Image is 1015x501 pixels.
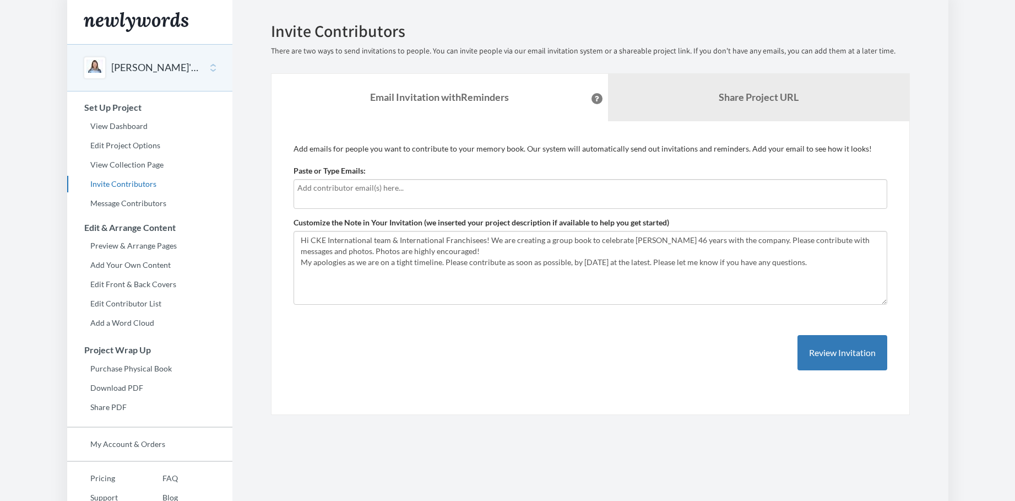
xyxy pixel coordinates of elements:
[797,335,887,371] button: Review Invitation
[67,470,139,487] a: Pricing
[297,182,883,194] input: Add contributor email(s) here...
[719,91,799,103] b: Share Project URL
[139,470,178,487] a: FAQ
[294,217,669,228] label: Customize the Note in Your Invitation (we inserted your project description if available to help ...
[67,176,232,192] a: Invite Contributors
[370,91,509,103] strong: Email Invitation with Reminders
[67,380,232,396] a: Download PDF
[67,238,232,254] a: Preview & Arrange Pages
[271,22,910,40] h2: Invite Contributors
[68,345,232,355] h3: Project Wrap Up
[67,118,232,134] a: View Dashboard
[67,295,232,312] a: Edit Contributor List
[67,399,232,416] a: Share PDF
[67,276,232,293] a: Edit Front & Back Covers
[68,223,232,233] h3: Edit & Arrange Content
[271,46,910,57] p: There are two ways to send invitations to people. You can invite people via our email invitation ...
[294,165,366,176] label: Paste or Type Emails:
[67,315,232,331] a: Add a Word Cloud
[67,360,232,377] a: Purchase Physical Book
[67,257,232,273] a: Add Your Own Content
[294,231,887,305] textarea: Hi CKE International team & International Franchisees! We are creating a group book to celebrate ...
[84,12,188,32] img: Newlywords logo
[67,137,232,154] a: Edit Project Options
[67,195,232,212] a: Message Contributors
[67,436,232,452] a: My Account & Orders
[67,157,232,173] a: View Collection Page
[294,143,887,154] p: Add emails for people you want to contribute to your memory book. Our system will automatically s...
[111,61,200,75] button: [PERSON_NAME]'s Retirement Book
[68,103,232,112] h3: Set Up Project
